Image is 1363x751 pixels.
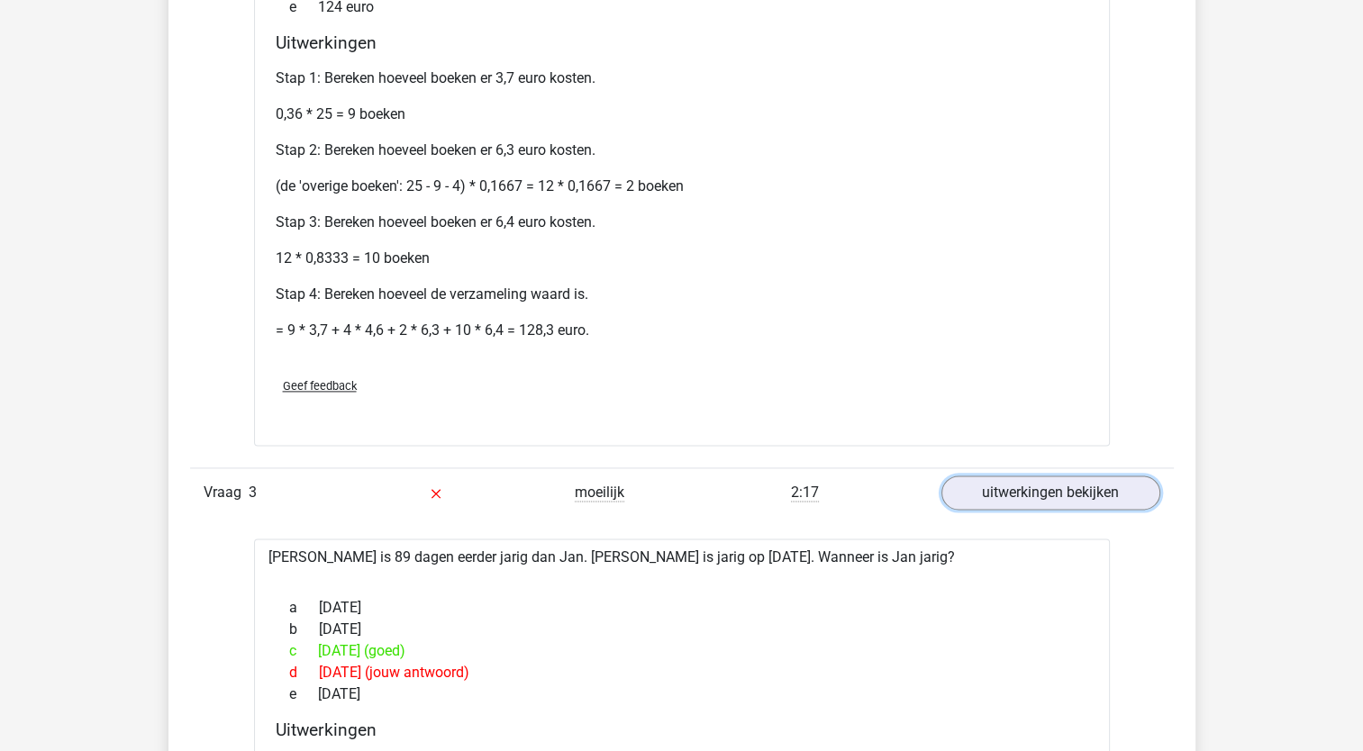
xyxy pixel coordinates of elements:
p: Stap 4: Bereken hoeveel de verzameling waard is. [276,284,1088,305]
span: d [289,662,319,683]
span: 3 [249,484,257,501]
div: [DATE] [276,597,1088,619]
span: c [289,640,318,662]
span: b [289,619,319,640]
div: [DATE] (jouw antwoord) [276,662,1088,683]
span: e [289,683,318,705]
h4: Uitwerkingen [276,32,1088,53]
div: [DATE] (goed) [276,640,1088,662]
p: Stap 2: Bereken hoeveel boeken er 6,3 euro kosten. [276,140,1088,161]
p: 12 * 0,8333 = 10 boeken [276,248,1088,269]
div: [DATE] [276,619,1088,640]
span: Geef feedback [283,379,357,393]
span: moeilijk [575,484,624,502]
a: uitwerkingen bekijken [941,475,1160,510]
h4: Uitwerkingen [276,719,1088,740]
span: 2:17 [791,484,819,502]
span: Vraag [204,482,249,503]
div: [DATE] [276,683,1088,705]
p: Stap 3: Bereken hoeveel boeken er 6,4 euro kosten. [276,212,1088,233]
p: = 9 * 3,7 + 4 * 4,6 + 2 * 6,3 + 10 * 6,4 = 128,3 euro. [276,320,1088,341]
p: Stap 1: Bereken hoeveel boeken er 3,7 euro kosten. [276,68,1088,89]
p: 0,36 * 25 = 9 boeken [276,104,1088,125]
span: a [289,597,319,619]
p: (de 'overige boeken': 25 - 9 - 4) * 0,1667 = 12 * 0,1667 = 2 boeken [276,176,1088,197]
